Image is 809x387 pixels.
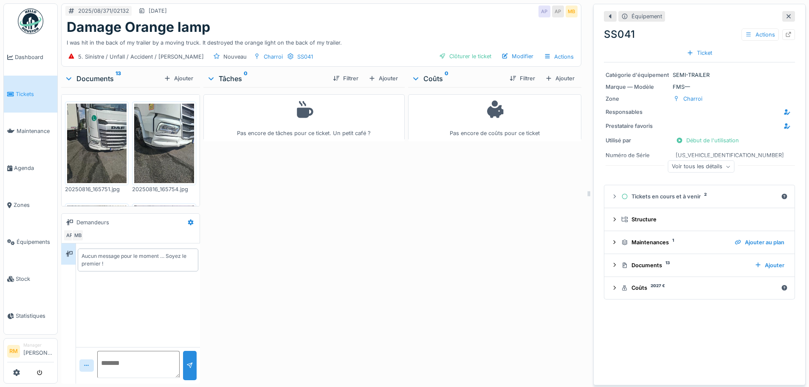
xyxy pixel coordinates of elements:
span: Dashboard [15,53,54,61]
div: [US_VEHICLE_IDENTIFICATION_NUMBER] [676,151,784,159]
span: Maintenance [17,127,54,135]
img: 76iv1bab4a0xkf8rhbzl4r01697a [134,104,194,183]
div: Zone [606,95,669,103]
h1: Damage Orange lamp [67,19,210,35]
a: Dashboard [4,39,57,76]
summary: Documents13Ajouter [608,257,791,273]
div: Prestataire favoris [606,122,669,130]
sup: 0 [445,73,448,84]
div: Documents [65,73,161,84]
a: Agenda [4,150,57,186]
div: Ajouter [751,260,788,271]
div: Tickets en cours et à venir [621,192,778,201]
li: RM [7,345,20,358]
div: Ajouter au plan [731,237,788,248]
div: Filtrer [330,73,362,84]
div: Ajouter [542,73,578,84]
div: Manager [23,342,54,348]
div: MB [566,6,578,17]
div: MB [72,229,84,241]
div: 20250816_165751.jpg [65,185,129,193]
div: SEMI-TRAILER [606,71,793,79]
img: fqeg518pfz3kksjju30111j1tpbv [67,206,127,285]
img: svgwj00hifd61cwhi95i3ou1h62s [134,206,194,285]
div: I was hit in the back of my trailer by a moving truck. It destroyed the orange light on the back ... [67,35,576,47]
div: AP [538,6,550,17]
div: SS041 [297,53,313,61]
a: Équipements [4,223,57,260]
div: Ajouter [365,73,401,84]
div: Documents [621,261,748,269]
div: Aucun message pour le moment … Soyez le premier ! [82,252,194,268]
div: 2025/08/371/02132 [78,7,129,15]
span: Tickets [16,90,54,98]
div: Modifier [498,51,537,62]
div: Coûts [412,73,503,84]
div: Maintenances [621,238,728,246]
a: Maintenance [4,113,57,150]
a: Tickets [4,76,57,113]
sup: 0 [244,73,248,84]
a: Statistiques [4,297,57,334]
div: Pas encore de coûts pour ce ticket [414,98,576,138]
span: Stock [16,275,54,283]
summary: Tickets en cours et à venir2 [608,189,791,204]
summary: Structure [608,212,791,227]
img: Badge_color-CXgf-gQk.svg [18,8,43,34]
div: [DATE] [149,7,167,15]
div: Clôturer le ticket [436,51,495,62]
img: 5ih36l0j9to3dbpvxx0d4d30u9rk [67,104,127,183]
div: Charroi [264,53,283,61]
div: Structure [621,215,784,223]
div: Numéro de Série [606,151,669,159]
span: Agenda [14,164,54,172]
div: SS041 [604,27,795,42]
div: Coûts [621,284,778,292]
span: Zones [14,201,54,209]
summary: Maintenances1Ajouter au plan [608,234,791,250]
div: Charroi [683,95,702,103]
div: AP [552,6,564,17]
div: Pas encore de tâches pour ce ticket. Un petit café ? [209,98,399,138]
div: FMS — [606,83,793,91]
span: Équipements [17,238,54,246]
div: Ticket [683,47,716,59]
div: 20250816_165754.jpg [132,185,196,193]
div: Ajouter [161,73,197,84]
div: Équipement [631,12,662,20]
div: Catégorie d'équipement [606,71,669,79]
summary: Coûts2027 € [608,280,791,296]
div: Voir tous les détails [668,161,735,173]
a: Zones [4,186,57,223]
div: Tâches [207,73,326,84]
a: RM Manager[PERSON_NAME] [7,342,54,362]
span: Statistiques [16,312,54,320]
div: Actions [540,51,578,63]
div: Demandeurs [76,218,109,226]
div: Nouveau [223,53,247,61]
div: AP [63,229,75,241]
div: 5. Sinistre / Unfall / Accident / [PERSON_NAME] [78,53,204,61]
div: Début de l'utilisation [673,135,742,146]
div: Utilisé par [606,136,669,144]
a: Stock [4,260,57,297]
div: Responsables [606,108,669,116]
div: Actions [741,28,779,41]
sup: 13 [116,73,121,84]
li: [PERSON_NAME] [23,342,54,360]
div: Filtrer [506,73,538,84]
div: Marque — Modèle [606,83,669,91]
